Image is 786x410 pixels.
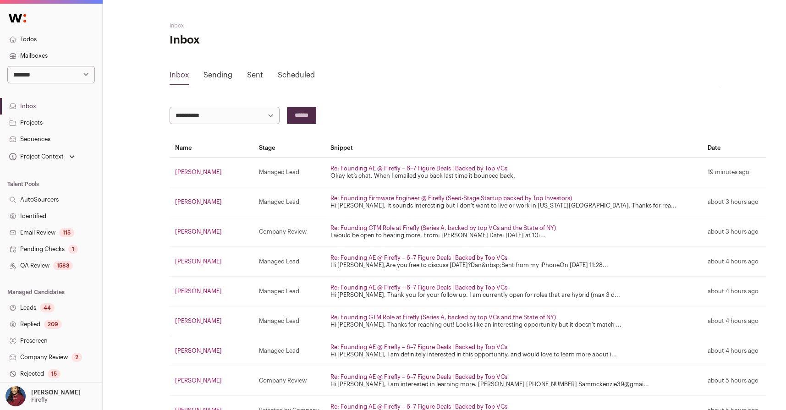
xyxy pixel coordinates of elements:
[53,261,73,270] div: 1583
[175,169,222,175] a: [PERSON_NAME]
[253,247,325,277] td: Managed Lead
[253,187,325,217] td: Managed Lead
[330,165,507,171] a: Re: Founding AE @ Firefly – 6–7 Figure Deals | Backed by Top VCs
[330,374,507,380] a: Re: Founding AE @ Firefly – 6–7 Figure Deals | Backed by Top VCs
[175,229,222,235] a: [PERSON_NAME]
[175,258,222,264] a: [PERSON_NAME]
[330,195,572,201] a: Re: Founding Firmware Engineer @ Firefly (Seed-Stage Startup backed by Top Investors)
[330,351,617,357] a: Hi [PERSON_NAME], I am definitely interested in this opportunity, and would love to learn more ab...
[253,217,325,247] td: Company Review
[330,232,546,238] a: I would be open to hearing more. From: [PERSON_NAME] Date: [DATE] at 10:...
[330,322,621,328] a: Hi [PERSON_NAME], Thanks for reaching out! Looks like an interesting opportunity but it doesn’t m...
[330,292,620,298] a: Hi [PERSON_NAME], Thank you for your follow up. I am currently open for roles that are hybrid (ma...
[71,353,82,362] div: 2
[4,9,31,27] img: Wellfound
[175,288,222,294] a: [PERSON_NAME]
[702,366,766,396] td: about 5 hours ago
[702,277,766,306] td: about 4 hours ago
[330,173,515,179] a: Okay let’s chat. When I emailed you back last time it bounced back.
[253,336,325,366] td: Managed Lead
[7,150,77,163] button: Open dropdown
[278,71,315,79] a: Scheduled
[31,396,48,404] p: Firefly
[170,22,353,29] h2: Inbox
[330,314,556,320] a: Re: Founding GTM Role at Firefly (Series A, backed by top VCs and the State of NY)
[68,245,78,254] div: 1
[170,33,353,48] h1: Inbox
[330,381,649,387] a: Hi [PERSON_NAME], I am interested in learning more. [PERSON_NAME] [PHONE_NUMBER] Sammckenzie39@gm...
[253,366,325,396] td: Company Review
[702,187,766,217] td: about 3 hours ago
[702,217,766,247] td: about 3 hours ago
[330,404,507,410] a: Re: Founding AE @ Firefly – 6–7 Figure Deals | Backed by Top VCs
[247,71,263,79] a: Sent
[702,306,766,336] td: about 4 hours ago
[7,153,64,160] div: Project Context
[253,306,325,336] td: Managed Lead
[59,228,74,237] div: 115
[175,348,222,354] a: [PERSON_NAME]
[44,320,62,329] div: 209
[175,199,222,205] a: [PERSON_NAME]
[330,255,507,261] a: Re: Founding AE @ Firefly – 6–7 Figure Deals | Backed by Top VCs
[31,389,81,396] p: [PERSON_NAME]
[175,377,222,383] a: [PERSON_NAME]
[48,369,60,378] div: 15
[330,284,507,290] a: Re: Founding AE @ Firefly – 6–7 Figure Deals | Backed by Top VCs
[5,386,26,406] img: 10010497-medium_jpg
[203,71,232,79] a: Sending
[170,71,189,79] a: Inbox
[253,139,325,158] th: Stage
[325,139,702,158] th: Snippet
[253,277,325,306] td: Managed Lead
[330,202,676,208] a: Hi [PERSON_NAME], It sounds interesting but I don't want to live or work in [US_STATE][GEOGRAPHIC...
[330,225,556,231] a: Re: Founding GTM Role at Firefly (Series A, backed by top VCs and the State of NY)
[253,158,325,187] td: Managed Lead
[175,318,222,324] a: [PERSON_NAME]
[330,262,608,268] a: Hi [PERSON_NAME],Are you free to discuss [DATE]?Dan&nbsp;Sent from my iPhoneOn [DATE] 11:28...
[40,303,55,312] div: 44
[702,336,766,366] td: about 4 hours ago
[4,386,82,406] button: Open dropdown
[170,139,253,158] th: Name
[702,158,766,187] td: 19 minutes ago
[702,139,766,158] th: Date
[702,247,766,277] td: about 4 hours ago
[330,344,507,350] a: Re: Founding AE @ Firefly – 6–7 Figure Deals | Backed by Top VCs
